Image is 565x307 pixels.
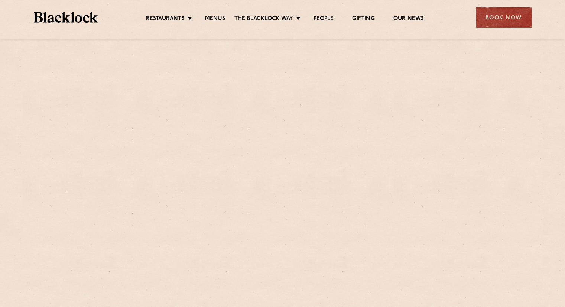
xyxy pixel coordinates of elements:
[352,15,374,23] a: Gifting
[205,15,225,23] a: Menus
[34,12,98,23] img: BL_Textured_Logo-footer-cropped.svg
[146,15,185,23] a: Restaurants
[476,7,532,28] div: Book Now
[314,15,334,23] a: People
[393,15,424,23] a: Our News
[234,15,293,23] a: The Blacklock Way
